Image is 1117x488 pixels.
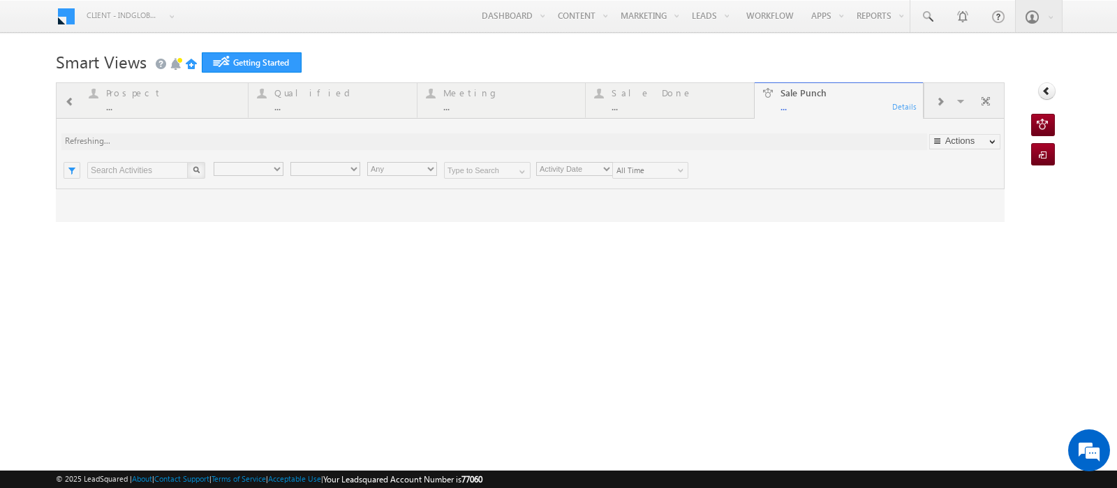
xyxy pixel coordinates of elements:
[461,474,482,485] span: 77060
[323,474,482,485] span: Your Leadsquared Account Number is
[202,52,302,73] a: Getting Started
[87,8,160,22] span: Client - indglobal1 (77060)
[132,474,152,483] a: About
[268,474,321,483] a: Acceptable Use
[56,50,147,73] span: Smart Views
[154,474,209,483] a: Contact Support
[212,474,266,483] a: Terms of Service
[56,473,482,486] span: © 2025 LeadSquared | | | | |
